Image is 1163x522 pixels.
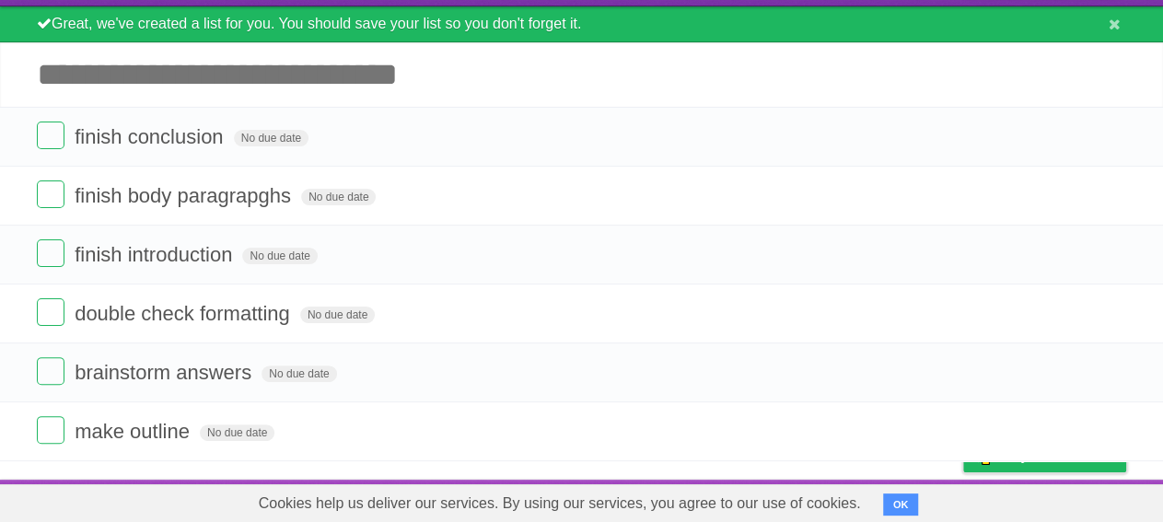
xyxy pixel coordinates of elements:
[75,125,227,148] span: finish conclusion
[240,485,879,522] span: Cookies help us deliver our services. By using our services, you agree to our use of cookies.
[234,130,308,146] span: No due date
[37,298,64,326] label: Done
[37,416,64,444] label: Done
[75,302,295,325] span: double check formatting
[242,248,317,264] span: No due date
[37,180,64,208] label: Done
[262,365,336,382] span: No due date
[37,122,64,149] label: Done
[75,184,296,207] span: finish body paragrapghs
[883,493,919,516] button: OK
[200,424,274,441] span: No due date
[75,420,194,443] span: make outline
[37,357,64,385] label: Done
[75,361,256,384] span: brainstorm answers
[300,307,375,323] span: No due date
[1002,439,1117,471] span: Buy me a coffee
[301,189,376,205] span: No due date
[37,239,64,267] label: Done
[75,243,237,266] span: finish introduction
